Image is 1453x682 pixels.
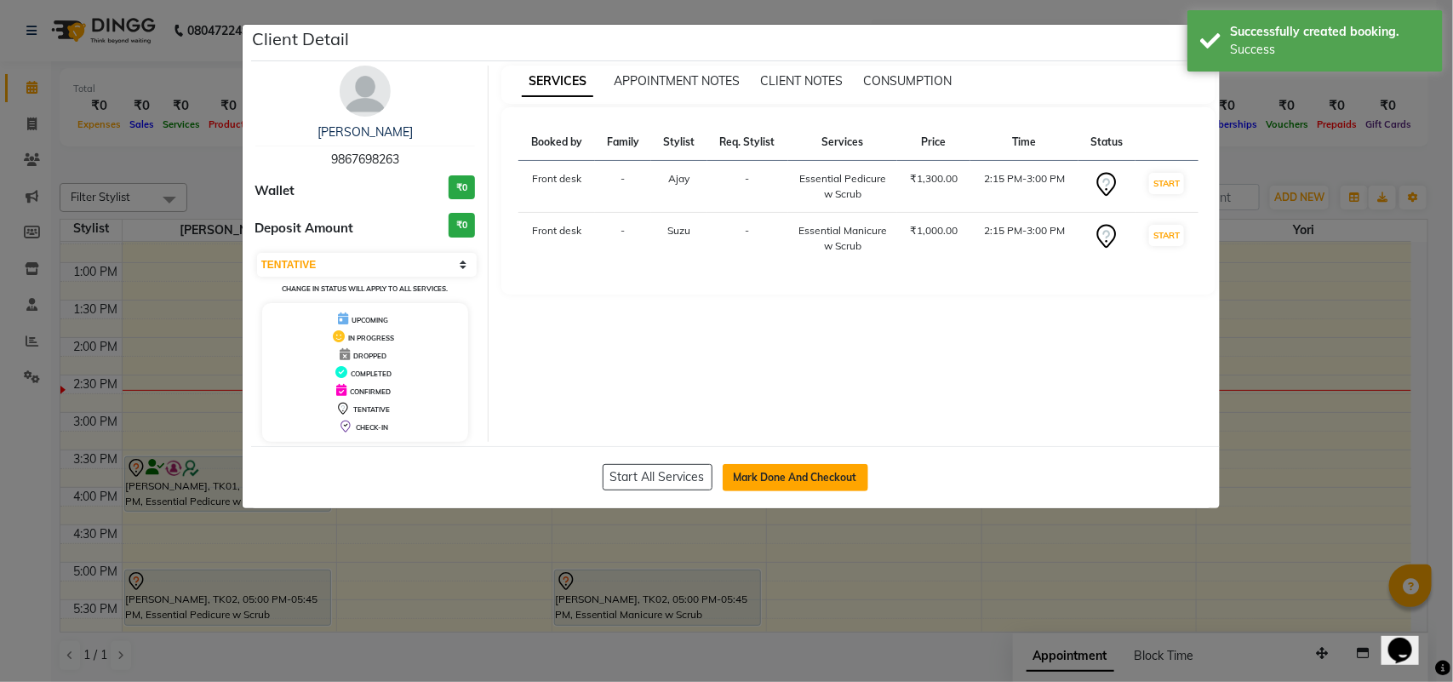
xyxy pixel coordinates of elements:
[282,284,448,293] small: Change in status will apply to all services.
[595,161,651,213] td: -
[707,124,788,161] th: Req. Stylist
[350,387,391,396] span: CONFIRMED
[331,152,399,167] span: 9867698263
[595,213,651,265] td: -
[351,370,392,378] span: COMPLETED
[788,124,897,161] th: Services
[1230,41,1430,59] div: Success
[760,73,843,89] span: CLIENT NOTES
[518,161,595,213] td: Front desk
[723,464,868,491] button: Mark Done And Checkout
[798,223,887,254] div: Essential Manicure w Scrub
[353,405,390,414] span: TENTATIVE
[907,223,960,238] div: ₹1,000.00
[1381,614,1436,665] iframe: chat widget
[1149,225,1184,246] button: START
[518,213,595,265] td: Front desk
[667,224,690,237] span: Suzu
[595,124,651,161] th: Family
[863,73,952,89] span: CONSUMPTION
[518,124,595,161] th: Booked by
[970,161,1078,213] td: 2:15 PM-3:00 PM
[651,124,706,161] th: Stylist
[614,73,740,89] span: APPOINTMENT NOTES
[1230,23,1430,41] div: Successfully created booking.
[317,124,413,140] a: [PERSON_NAME]
[707,213,788,265] td: -
[255,219,354,238] span: Deposit Amount
[707,161,788,213] td: -
[668,172,689,185] span: Ajay
[253,26,350,52] h5: Client Detail
[798,171,887,202] div: Essential Pedicure w Scrub
[1078,124,1135,161] th: Status
[970,124,1078,161] th: Time
[353,352,386,360] span: DROPPED
[970,213,1078,265] td: 2:15 PM-3:00 PM
[522,66,593,97] span: SERVICES
[348,334,394,342] span: IN PROGRESS
[603,464,712,490] button: Start All Services
[449,175,475,200] h3: ₹0
[907,171,960,186] div: ₹1,300.00
[897,124,970,161] th: Price
[255,181,295,201] span: Wallet
[1149,173,1184,194] button: START
[356,423,388,432] span: CHECK-IN
[340,66,391,117] img: avatar
[449,213,475,238] h3: ₹0
[352,316,388,324] span: UPCOMING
